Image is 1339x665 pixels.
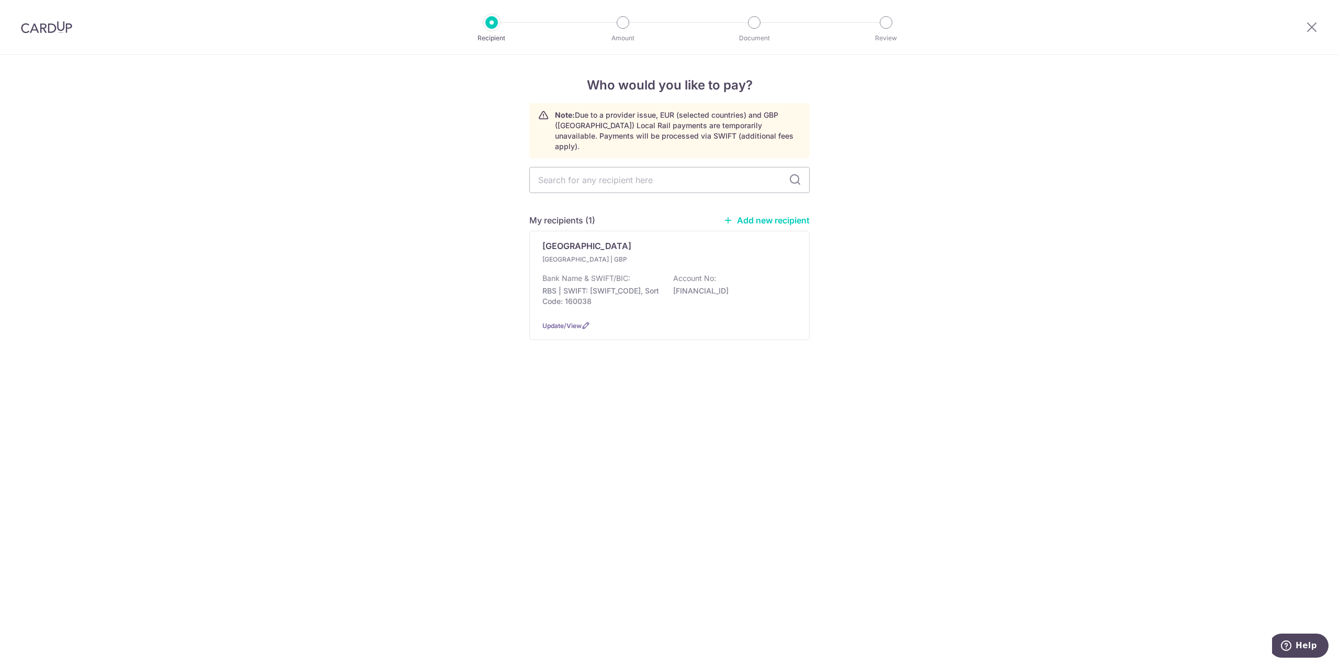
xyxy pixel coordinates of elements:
img: CardUp [21,21,72,33]
h4: Who would you like to pay? [529,76,810,95]
strong: Note: [555,110,575,119]
a: Update/View [542,322,582,330]
p: Account No: [673,273,716,284]
p: Document [716,33,793,43]
p: Review [847,33,925,43]
p: [GEOGRAPHIC_DATA] [542,240,631,252]
p: Due to a provider issue, EUR (selected countries) and GBP ([GEOGRAPHIC_DATA]) Local Rail payments... [555,110,801,152]
p: RBS | SWIFT: [SWIFT_CODE], Sort Code: 160038 [542,286,660,307]
p: Amount [584,33,662,43]
h5: My recipients (1) [529,214,595,227]
p: [GEOGRAPHIC_DATA] | GBP [542,254,666,265]
p: Bank Name & SWIFT/BIC: [542,273,630,284]
p: [FINANCIAL_ID] [673,286,790,296]
input: Search for any recipient here [529,167,810,193]
a: Add new recipient [723,215,810,226]
p: Recipient [453,33,530,43]
iframe: Opens a widget where you can find more information [1272,634,1329,660]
